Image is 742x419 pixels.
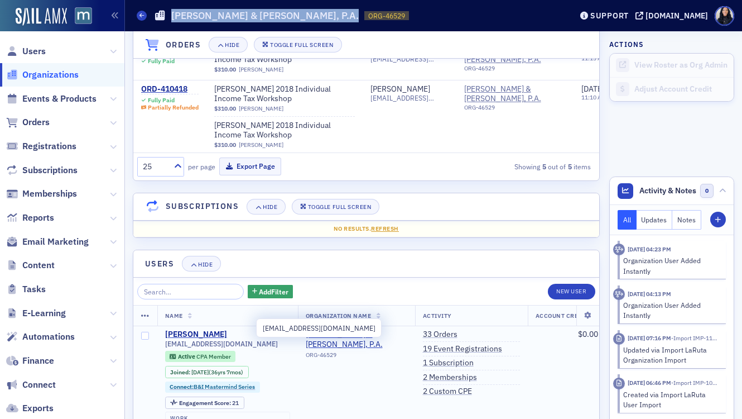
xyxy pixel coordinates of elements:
a: 33 Orders [423,330,457,340]
span: 0 [700,184,714,198]
a: E-Learning [6,307,66,320]
button: Export Page [219,158,281,175]
span: Events & Products [22,93,97,105]
div: [EMAIL_ADDRESS][DOMAIN_NAME] [256,318,382,337]
input: Search… [137,284,244,299]
span: $310.00 [214,105,236,112]
span: Users [22,45,46,58]
span: Import IMP-1071 [671,379,719,387]
button: Hide [209,37,248,53]
button: Notes [672,210,701,230]
span: Active [178,353,196,360]
a: Email Marketing [6,236,89,248]
div: Activity [613,244,625,255]
span: $0.00 [578,329,598,339]
h4: Actions [609,39,644,49]
div: [PERSON_NAME] [165,330,227,340]
div: ORG-46529 [306,351,407,363]
a: Exports [6,402,54,415]
div: Hide [263,204,277,210]
button: [DOMAIN_NAME] [635,12,712,20]
span: Activity & Notes [639,185,696,197]
button: Hide [247,199,286,215]
div: Showing out of items [447,161,591,172]
span: Wolfe & Fiedler, P.A. [464,84,566,115]
div: Engagement Score: 21 [165,397,244,409]
a: [PERSON_NAME] & [PERSON_NAME], P.A. [464,84,566,104]
a: Connect [6,379,56,391]
span: Email Marketing [22,236,89,248]
time: 3/31/2023 07:16 PM [628,334,671,342]
div: USR-46532 [229,331,290,339]
span: Joined : [170,369,191,376]
button: Updates [637,210,673,230]
button: AddFilter [248,285,293,299]
div: Support [590,11,629,21]
a: View Homepage [67,7,92,26]
span: Content [22,259,55,272]
strong: 5 [566,161,574,172]
span: Account Credit [536,312,589,320]
a: Organizations [6,69,79,81]
span: Finance [22,355,54,367]
a: Users [6,45,46,58]
a: Reports [6,212,54,224]
span: Engagement Score : [179,399,232,407]
button: Toggle Full Screen [292,199,380,215]
div: Hide [225,42,239,48]
a: 2 Memberships [423,373,477,383]
span: [DATE] [581,84,604,94]
button: Hide [182,256,221,272]
div: Adjust Account Credit [634,84,728,94]
span: Organization Name [306,312,372,320]
a: [PERSON_NAME] 2018 Individual Income Tax Workshop [214,121,355,140]
h4: Users [145,258,174,270]
img: SailAMX [16,8,67,26]
span: Orders [22,116,50,128]
span: [EMAIL_ADDRESS][DOMAIN_NAME] [370,55,449,63]
span: Subscriptions [22,164,78,177]
button: All [618,210,637,230]
span: [EMAIL_ADDRESS][DOMAIN_NAME] [165,340,278,348]
span: Reports [22,212,54,224]
a: Subscriptions [6,164,78,177]
div: No results. [141,225,591,234]
strong: 5 [540,161,548,172]
span: Wolfe & Fiedler, P.A. [464,45,566,76]
a: Connect:B&I Mastermind Series [170,383,255,391]
span: Registrations [22,140,76,153]
div: (36yrs 7mos) [191,369,243,376]
span: Wolfe & Fiedler, P.A. [306,330,407,349]
a: Finance [6,355,54,367]
div: Toggle Full Screen [308,204,371,210]
div: ORD-410418 [141,84,199,94]
div: Hide [198,261,213,268]
span: Name [165,312,183,320]
span: E-Learning [22,307,66,320]
label: per page [188,161,215,172]
a: Adjust Account Credit [610,77,734,101]
button: Toggle Full Screen [254,37,342,53]
span: Organizations [22,69,79,81]
a: Active CPA Member [170,353,230,360]
a: [PERSON_NAME] 2018 Individual Income Tax Workshop [214,84,355,104]
div: Connect: [165,382,261,393]
div: Joined: 1989-01-23 00:00:00 [165,366,249,378]
span: Memberships [22,188,77,200]
a: New User [548,284,595,299]
span: CPA Member [196,353,231,360]
a: [PERSON_NAME] [239,66,283,73]
time: 11:10 AM [581,93,606,101]
span: Connect : [170,383,194,391]
div: Partially Refunded [148,104,199,111]
span: Add Filter [259,287,288,297]
div: Fully Paid [148,58,175,65]
div: ORG-46529 [464,65,566,76]
div: Updated via Import LaRuta Organization Import [623,345,719,365]
span: Don Farmer’s 2018 Individual Income Tax Workshop [214,121,355,140]
div: Organization User Added Instantly [623,255,719,276]
a: [PERSON_NAME] [370,84,430,94]
div: Fully Paid [148,97,175,104]
a: 2 Custom CPE [423,387,472,397]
